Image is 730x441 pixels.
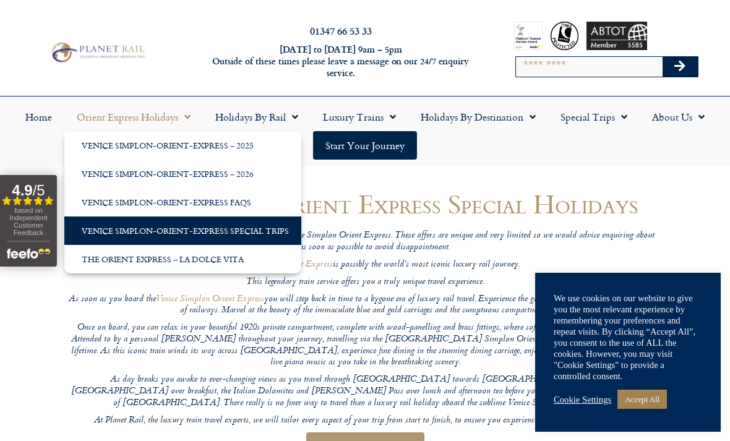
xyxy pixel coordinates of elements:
[640,103,717,131] a: About Us
[281,257,333,272] a: Orient Express
[64,131,301,273] ul: Orient Express Holidays
[203,103,311,131] a: Holidays by Rail
[6,103,724,160] nav: Menu
[68,294,662,317] p: As soon as you board the you will step back in time to a bygone era of luxury rail travel. Experi...
[311,103,408,131] a: Luxury Trains
[198,44,484,79] h6: [DATE] to [DATE] 9am – 5pm Outside of these times please leave a message on our 24/7 enquiry serv...
[68,374,662,409] p: As day breaks you awake to ever-changing views as you travel through [GEOGRAPHIC_DATA] towards [G...
[68,189,662,218] h1: Venice Simplon Orient Express Special Holidays
[68,259,662,271] p: The Venice Simplon is possibly the world’s most iconic luxury rail journey.
[68,415,662,427] p: At Planet Rail, the luxury train travel experts, we will tailor every aspect of your trip from st...
[156,292,264,307] a: Venice Simplon Orient Express
[64,188,301,216] a: Venice Simplon-Orient-Express FAQs
[313,131,417,160] a: Start your Journey
[554,394,611,405] a: Cookie Settings
[68,276,662,288] p: This legendary train service offers you a truly unique travel experience.
[408,103,548,131] a: Holidays by Destination
[548,103,640,131] a: Special Trips
[13,103,64,131] a: Home
[68,322,662,369] p: Once on board, you can relax in your beautiful 1920s private compartment, complete with wood-pane...
[64,216,301,245] a: Venice Simplon-Orient-Express Special Trips
[310,24,372,38] a: 01347 66 53 33
[663,57,698,77] button: Search
[64,160,301,188] a: Venice Simplon-Orient-Express – 2026
[75,228,655,255] em: Browse our exclusive special offers aboard the world famous Venice Simplon Orient Express. These ...
[617,390,667,409] a: Accept All
[64,131,301,160] a: Venice Simplon-Orient-Express – 2025
[64,245,301,273] a: The Orient Express – La Dolce Vita
[554,293,702,382] div: We use cookies on our website to give you the most relevant experience by remembering your prefer...
[48,40,147,64] img: Planet Rail Train Holidays Logo
[64,103,203,131] a: Orient Express Holidays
